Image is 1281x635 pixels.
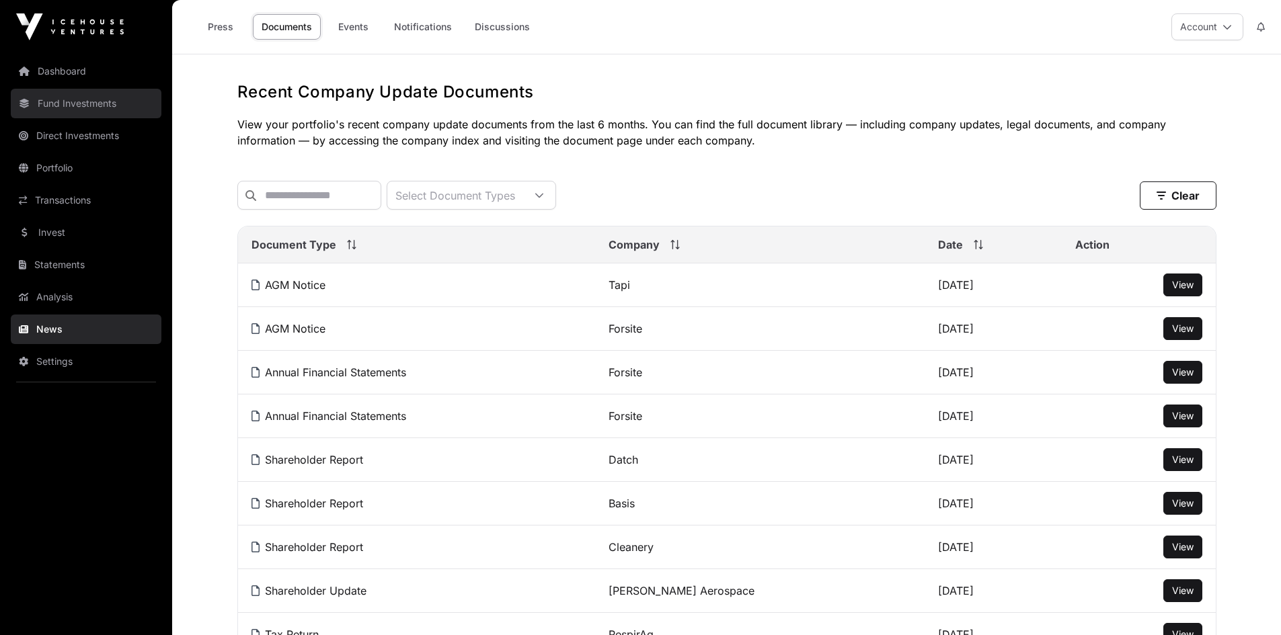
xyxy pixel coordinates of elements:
[1172,278,1194,292] a: View
[925,482,1062,525] td: [DATE]
[925,569,1062,613] td: [DATE]
[11,121,161,151] a: Direct Investments
[1163,361,1202,384] button: View
[938,237,963,253] span: Date
[609,366,642,379] a: Forsite
[385,14,461,40] a: Notifications
[16,13,124,40] img: Icehouse Ventures Logo
[1172,454,1194,465] span: View
[237,81,1216,103] h1: Recent Company Update Documents
[1163,273,1202,296] button: View
[251,409,406,423] a: Annual Financial Statements
[1214,570,1281,635] iframe: Chat Widget
[194,14,247,40] a: Press
[609,278,630,292] a: Tapi
[251,237,336,253] span: Document Type
[1172,541,1194,552] span: View
[1172,453,1194,466] a: View
[11,56,161,86] a: Dashboard
[609,322,642,335] a: Forsite
[1172,323,1194,334] span: View
[1163,405,1202,427] button: View
[1172,410,1194,421] span: View
[609,453,638,466] a: Datch
[1163,492,1202,515] button: View
[1075,237,1110,253] span: Action
[11,347,161,376] a: Settings
[1172,497,1194,509] span: View
[387,181,523,209] div: Select Document Types
[609,497,635,510] a: Basis
[11,153,161,183] a: Portfolio
[925,394,1062,438] td: [DATE]
[326,14,380,40] a: Events
[11,185,161,215] a: Transactions
[251,366,406,379] a: Annual Financial Statements
[11,282,161,312] a: Analysis
[925,351,1062,394] td: [DATE]
[1163,536,1202,558] button: View
[251,322,325,335] a: AGM Notice
[1172,366,1194,378] span: View
[253,14,321,40] a: Documents
[11,250,161,280] a: Statements
[609,409,642,423] a: Forsite
[1171,13,1243,40] button: Account
[1140,181,1216,210] button: Clear
[925,525,1062,569] td: [DATE]
[466,14,539,40] a: Discussions
[251,278,325,292] a: AGM Notice
[609,540,654,554] a: Cleanery
[1172,540,1194,554] a: View
[1172,585,1194,596] span: View
[925,263,1062,307] td: [DATE]
[1172,584,1194,597] a: View
[1172,497,1194,510] a: View
[251,540,363,554] a: Shareholder Report
[1172,322,1194,335] a: View
[1163,579,1202,602] button: View
[925,307,1062,351] td: [DATE]
[609,584,754,597] a: [PERSON_NAME] Aerospace
[1172,279,1194,290] span: View
[1172,409,1194,423] a: View
[1163,317,1202,340] button: View
[11,89,161,118] a: Fund Investments
[251,453,363,466] a: Shareholder Report
[251,584,366,597] a: Shareholder Update
[1163,448,1202,471] button: View
[237,116,1216,149] p: View your portfolio's recent company update documents from the last 6 months. You can find the fu...
[1172,366,1194,379] a: View
[251,497,363,510] a: Shareholder Report
[11,314,161,344] a: News
[11,218,161,247] a: Invest
[609,237,660,253] span: Company
[925,438,1062,482] td: [DATE]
